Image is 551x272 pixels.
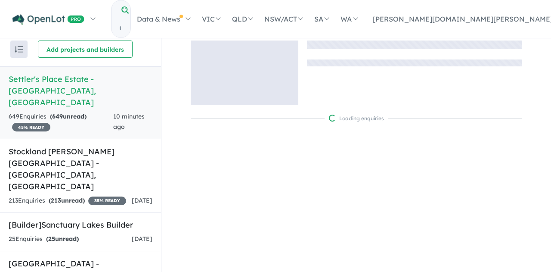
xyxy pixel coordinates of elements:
img: Openlot PRO Logo White [12,14,84,25]
div: 213 Enquir ies [9,196,126,206]
div: 25 Enquir ies [9,234,79,244]
span: 45 % READY [12,123,50,131]
a: NSW/ACT [258,4,308,34]
button: Add projects and builders [38,41,133,58]
strong: ( unread) [50,113,87,120]
h5: Settler's Place Estate - [GEOGRAPHIC_DATA] , [GEOGRAPHIC_DATA] [9,73,152,108]
span: [DATE] [132,235,152,243]
a: SA [308,4,334,34]
input: Try estate name, suburb, builder or developer [111,19,129,38]
strong: ( unread) [46,235,79,243]
div: Loading enquiries [329,114,384,123]
span: [DATE] [132,197,152,204]
h5: Stockland [PERSON_NAME][GEOGRAPHIC_DATA] - [GEOGRAPHIC_DATA] , [GEOGRAPHIC_DATA] [9,146,152,192]
a: QLD [226,4,258,34]
span: 649 [52,113,63,120]
div: 649 Enquir ies [9,112,113,132]
a: Data & News [131,4,196,34]
a: VIC [196,4,226,34]
span: 25 [48,235,55,243]
a: WA [334,4,363,34]
span: 10 minutes ago [113,113,145,131]
img: sort.svg [15,46,23,53]
strong: ( unread) [49,197,85,204]
span: 213 [51,197,61,204]
span: 35 % READY [88,197,126,205]
h5: [Builder] Sanctuary Lakes Builder [9,219,152,231]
